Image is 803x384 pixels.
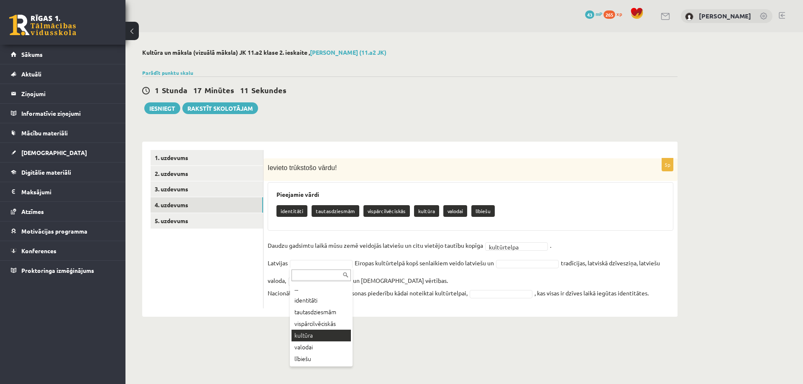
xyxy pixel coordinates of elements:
div: tautasdziesmām [292,306,351,318]
div: vispārcilvēciskās [292,318,351,330]
div: kultūra [292,330,351,341]
div: identitāti [292,295,351,306]
div: lībiešu [292,353,351,365]
div: ... [292,283,351,295]
div: valodai [292,341,351,353]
